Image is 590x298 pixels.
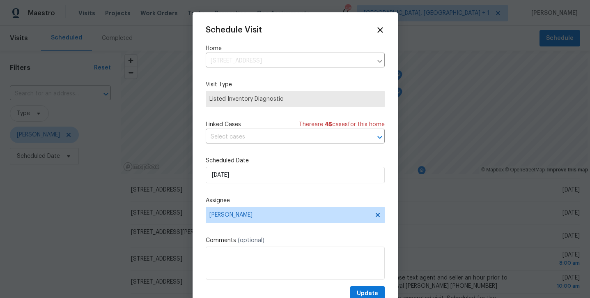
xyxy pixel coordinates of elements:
[374,132,386,143] button: Open
[299,120,385,129] span: There are case s for this home
[206,120,241,129] span: Linked Cases
[206,131,362,143] input: Select cases
[206,26,262,34] span: Schedule Visit
[206,167,385,183] input: M/D/YYYY
[206,236,385,245] label: Comments
[206,157,385,165] label: Scheduled Date
[376,25,385,35] span: Close
[206,196,385,205] label: Assignee
[325,122,332,127] span: 45
[206,55,372,67] input: Enter in an address
[209,95,381,103] span: Listed Inventory Diagnostic
[206,44,385,53] label: Home
[209,212,370,218] span: [PERSON_NAME]
[206,81,385,89] label: Visit Type
[238,238,264,243] span: (optional)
